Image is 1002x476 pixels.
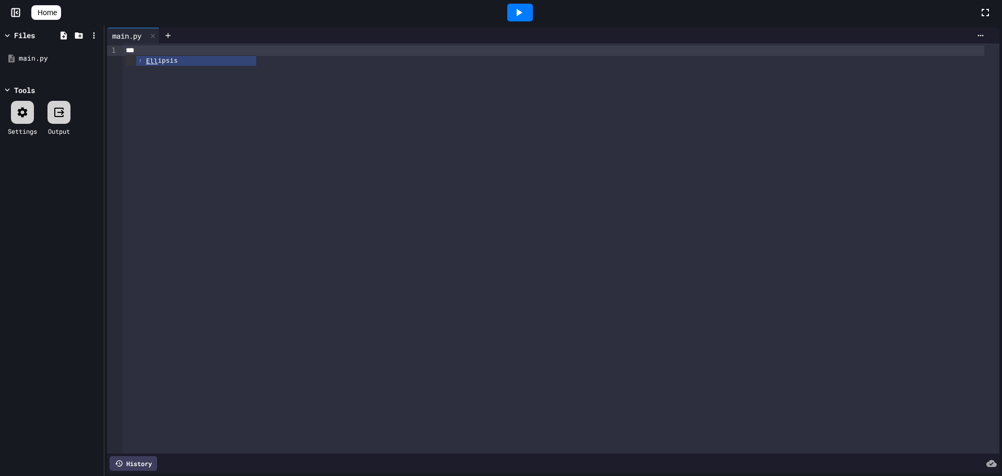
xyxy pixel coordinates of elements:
[19,53,100,64] div: main.py
[14,30,35,41] div: Files
[107,30,147,41] div: main.py
[107,45,117,56] div: 1
[8,126,37,136] div: Settings
[107,28,160,43] div: main.py
[38,7,57,18] span: Home
[110,456,157,471] div: History
[14,85,35,96] div: Tools
[146,56,178,64] span: ipsis
[146,57,158,65] span: Ell
[31,5,61,20] a: Home
[48,126,70,136] div: Output
[126,55,256,66] ul: Completions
